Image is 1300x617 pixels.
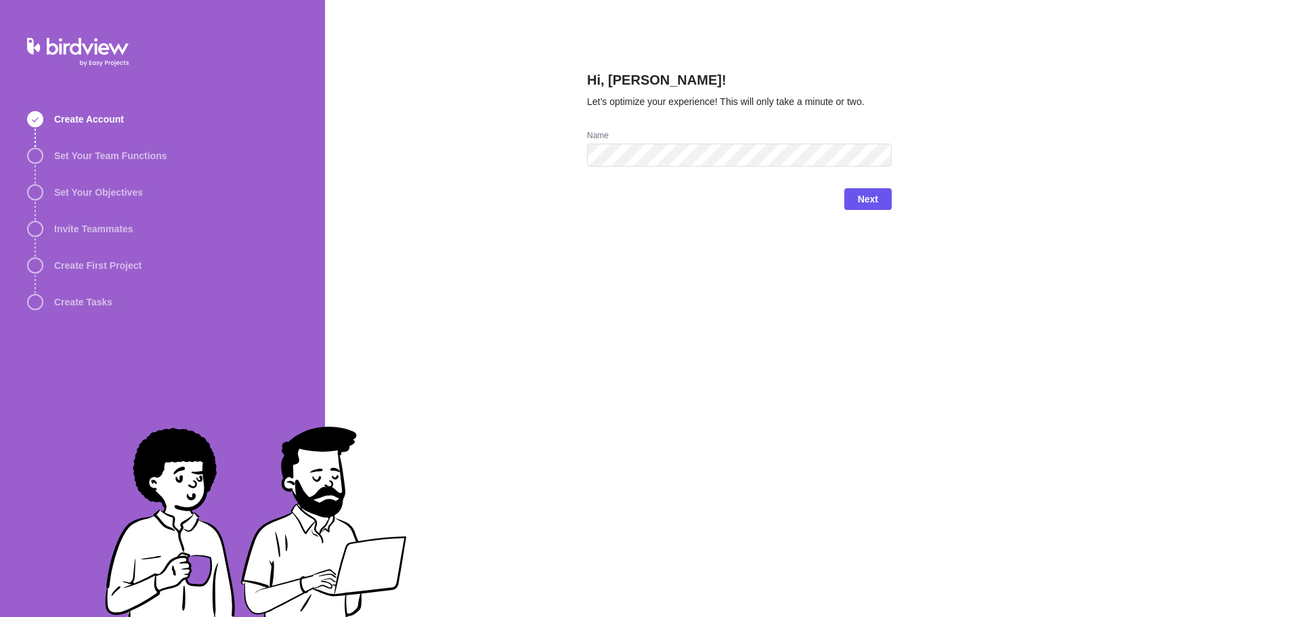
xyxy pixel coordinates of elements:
[587,96,865,107] span: Let’s optimize your experience! This will only take a minute or two.
[54,259,142,272] span: Create First Project
[54,186,143,199] span: Set Your Objectives
[54,295,112,309] span: Create Tasks
[587,130,892,144] div: Name
[54,222,133,236] span: Invite Teammates
[587,70,892,95] h2: Hi, [PERSON_NAME]!
[54,112,124,126] span: Create Account
[844,188,892,210] span: Next
[858,191,878,207] span: Next
[54,149,167,163] span: Set Your Team Functions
